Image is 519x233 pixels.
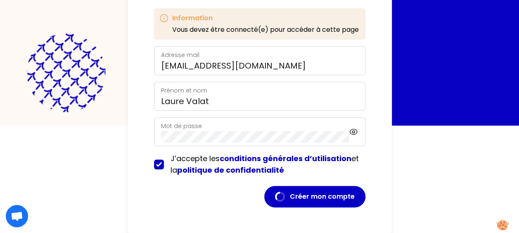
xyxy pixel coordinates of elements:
[220,153,351,164] a: conditions générales d’utilisation
[6,205,28,227] div: Ouvrir le chat
[161,86,207,95] label: Prénom et nom
[177,165,284,175] a: politique de confidentialité
[161,122,202,130] label: Mot de passe
[172,13,359,23] h3: Information
[172,25,359,35] p: Vous devez être connecté(e) pour accéder à cette page
[161,51,199,59] label: Adresse mail
[171,153,359,175] span: J’accepte les et la
[264,186,365,207] button: Créer mon compte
